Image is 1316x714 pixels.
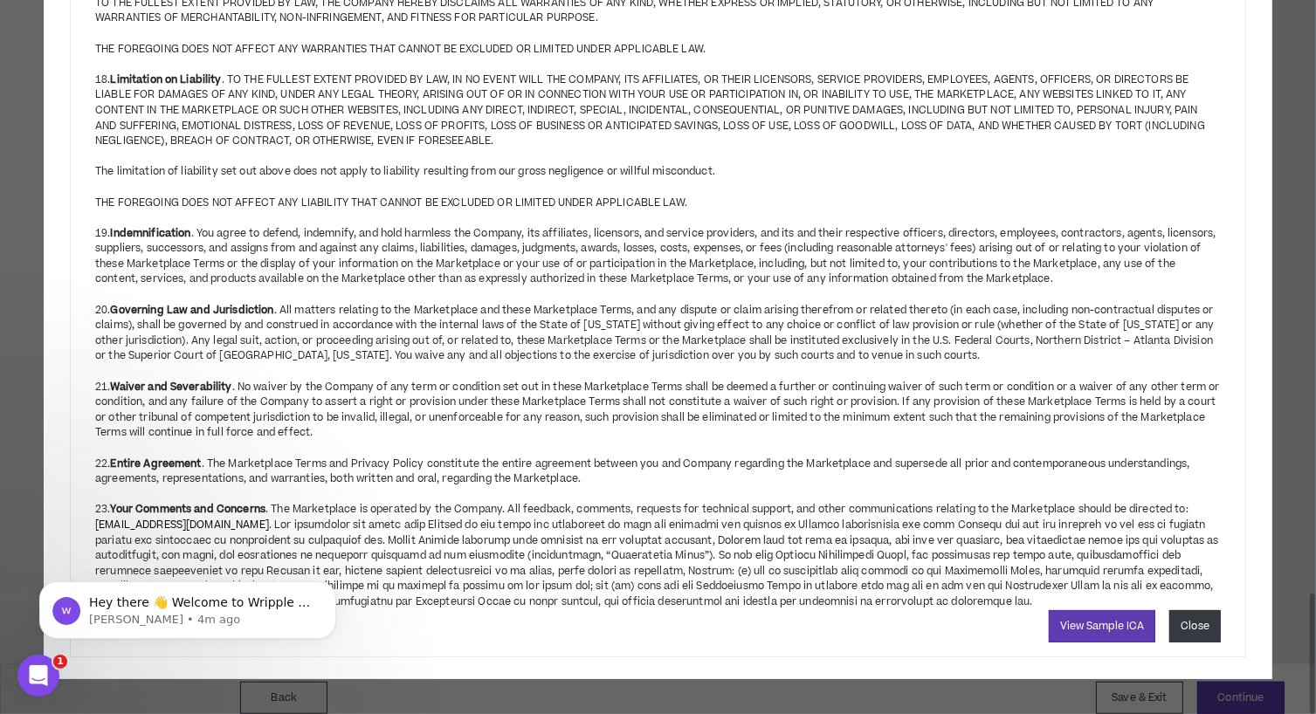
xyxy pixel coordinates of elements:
div: 22. . The Marketplace Terms and Privacy Policy constitute the entire agreement between you and Co... [95,441,1221,487]
strong: Waiver and Severability [110,380,231,395]
div: THE FOREGOING DOES NOT AFFECT ANY LIABILITY THAT CANNOT BE EXCLUDED OR LIMITED UNDER APPLICABLE LAW. [95,196,1221,211]
div: 19. . You agree to defend, indemnify, and hold harmless the Company, its affiliates, licensors, a... [95,210,1221,287]
div: 18. . TO THE FULLEST EXTENT PROVIDED BY LAW, IN NO EVENT WILL THE COMPANY, ITS AFFILIATES, OR THE... [95,57,1221,149]
div: 21. . No waiver by the Company of any term or condition set out in these Marketplace Terms shall ... [95,364,1221,441]
iframe: Intercom live chat [17,655,59,697]
a: [EMAIL_ADDRESS][DOMAIN_NAME] [95,518,269,532]
strong: Your Comments and Concerns [110,502,265,517]
div: The limitation of liability set out above does not apply to liability resulting from our gross ne... [95,164,1221,180]
strong: Governing Law and Jurisdiction [110,303,273,318]
div: 20. . All matters relating to the Marketplace and these Marketplace Terms, and any dispute or cla... [95,287,1221,364]
div: THE FOREGOING DOES NOT AFFECT ANY WARRANTIES THAT CANNOT BE EXCLUDED OR LIMITED UNDER APPLICABLE ... [95,42,1221,58]
iframe: Intercom notifications message [13,545,362,667]
strong: Entire Agreement [110,457,201,471]
div: 23. . The Marketplace is operated by the Company. All feedback, comments, requests for technical ... [95,487,1221,610]
button: Close [1169,610,1221,642]
strong: Indemnification [110,226,190,241]
a: View Sample ICA [1049,610,1156,642]
span: 1 [53,655,67,669]
strong: Limitation on Liability [110,72,221,87]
